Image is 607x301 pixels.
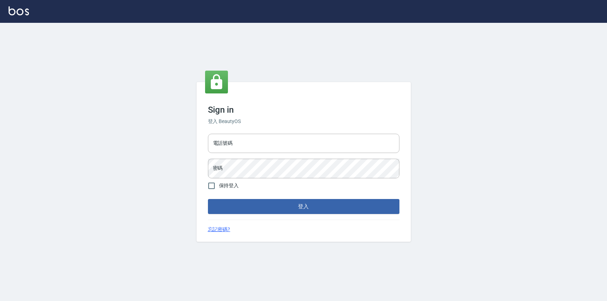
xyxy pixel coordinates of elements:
button: 登入 [208,199,399,214]
h3: Sign in [208,105,399,115]
h6: 登入 BeautyOS [208,118,399,125]
span: 保持登入 [219,182,239,189]
a: 忘記密碼? [208,226,230,233]
img: Logo [9,6,29,15]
